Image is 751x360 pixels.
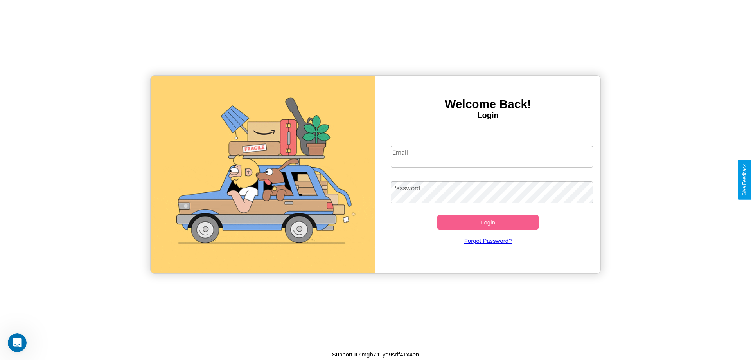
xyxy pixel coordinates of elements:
[387,230,589,252] a: Forgot Password?
[151,76,375,273] img: gif
[375,98,600,111] h3: Welcome Back!
[437,215,539,230] button: Login
[375,111,600,120] h4: Login
[332,349,419,360] p: Support ID: mgh7it1yq9sdf41x4en
[742,164,747,196] div: Give Feedback
[8,333,27,352] iframe: Intercom live chat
